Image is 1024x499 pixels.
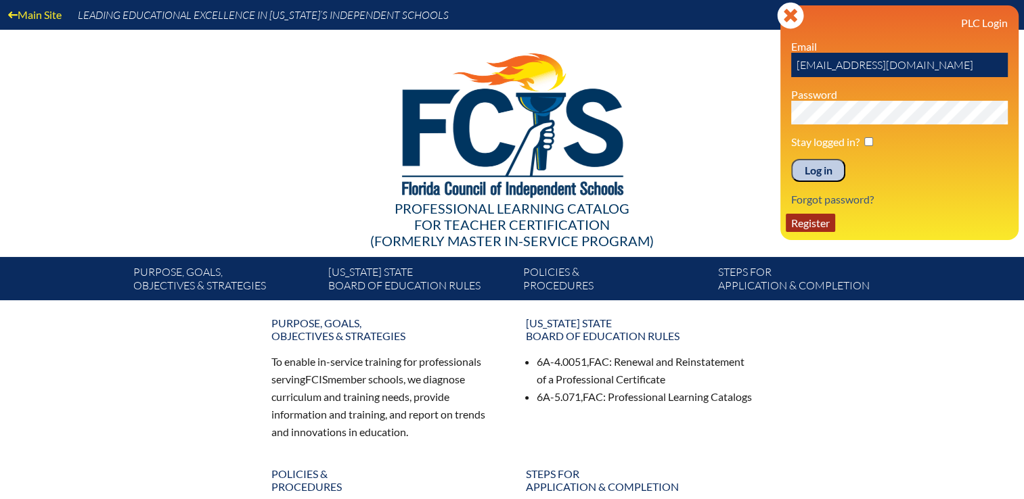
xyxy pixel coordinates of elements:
span: FAC [589,355,609,368]
span: for Teacher Certification [414,216,610,233]
a: Policies &Procedures [518,262,713,300]
a: Purpose, goals,objectives & strategies [128,262,323,300]
a: [US_STATE] StateBoard of Education rules [323,262,518,300]
span: FCIS [305,373,328,385]
a: Policies &Procedures [263,462,507,498]
input: Log in [791,159,845,182]
a: [US_STATE] StateBoard of Education rules [518,311,761,348]
img: FCISlogo221.eps [372,30,652,214]
a: Forgot password? [786,190,879,208]
h3: PLC Login [791,16,1008,29]
a: Main Site [3,5,67,24]
div: Professional Learning Catalog (formerly Master In-service Program) [123,200,902,249]
a: Register [786,214,835,232]
li: 6A-4.0051, : Renewal and Reinstatement of a Professional Certificate [537,353,753,388]
li: 6A-5.071, : Professional Learning Catalogs [537,388,753,406]
a: Purpose, goals,objectives & strategies [263,311,507,348]
a: Steps forapplication & completion [518,462,761,498]
label: Password [791,88,837,101]
label: Stay logged in? [791,135,860,148]
p: To enable in-service training for professionals serving member schools, we diagnose curriculum an... [271,353,499,440]
span: FAC [583,390,603,403]
label: Email [791,40,817,53]
svg: Close [777,2,804,29]
a: Steps forapplication & completion [713,262,908,300]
